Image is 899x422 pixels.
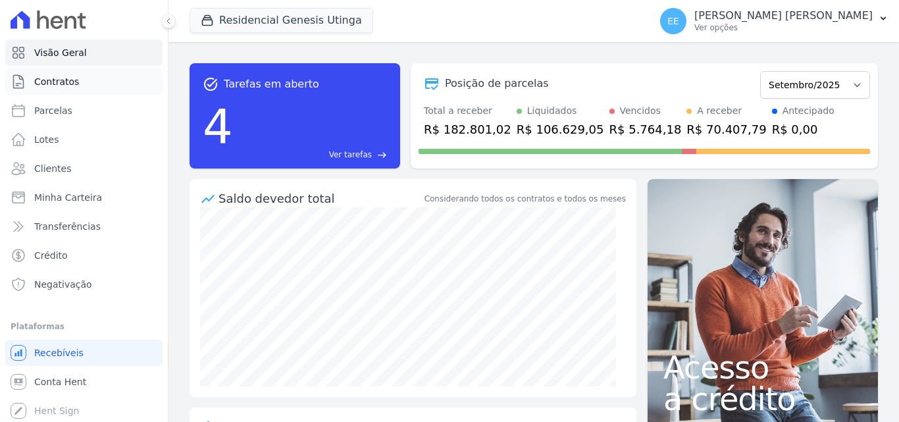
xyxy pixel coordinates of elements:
a: Conta Hent [5,369,163,395]
span: Visão Geral [34,46,87,59]
div: 4 [203,92,233,161]
span: Tarefas em aberto [224,76,319,92]
div: R$ 5.764,18 [609,120,682,138]
span: Minha Carteira [34,191,102,204]
a: Minha Carteira [5,184,163,211]
span: Negativação [34,278,92,291]
div: Total a receber [424,104,511,118]
div: Liquidados [527,104,577,118]
span: Transferências [34,220,101,233]
p: Ver opções [694,22,873,33]
span: Ver tarefas [329,149,372,161]
div: A receber [697,104,742,118]
button: Residencial Genesis Utinga [190,8,373,33]
span: EE [667,16,679,26]
span: east [377,150,387,160]
span: Conta Hent [34,375,86,388]
div: Plataformas [11,319,157,334]
a: Lotes [5,126,163,153]
span: Contratos [34,75,79,88]
span: Parcelas [34,104,72,117]
span: Clientes [34,162,71,175]
a: Ver tarefas east [238,149,387,161]
span: Recebíveis [34,346,84,359]
div: R$ 0,00 [772,120,835,138]
a: Parcelas [5,97,163,124]
button: EE [PERSON_NAME] [PERSON_NAME] Ver opções [650,3,899,40]
span: Crédito [34,249,68,262]
div: Vencidos [620,104,661,118]
a: Clientes [5,155,163,182]
a: Recebíveis [5,340,163,366]
a: Transferências [5,213,163,240]
div: R$ 70.407,79 [686,120,766,138]
a: Contratos [5,68,163,95]
div: R$ 182.801,02 [424,120,511,138]
a: Visão Geral [5,40,163,66]
div: Antecipado [783,104,835,118]
span: a crédito [663,383,862,415]
div: Posição de parcelas [445,76,549,92]
span: Lotes [34,133,59,146]
div: Saldo devedor total [218,190,422,207]
p: [PERSON_NAME] [PERSON_NAME] [694,9,873,22]
div: Considerando todos os contratos e todos os meses [424,193,626,205]
span: Acesso [663,352,862,383]
div: R$ 106.629,05 [517,120,604,138]
a: Negativação [5,271,163,298]
span: task_alt [203,76,218,92]
a: Crédito [5,242,163,269]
